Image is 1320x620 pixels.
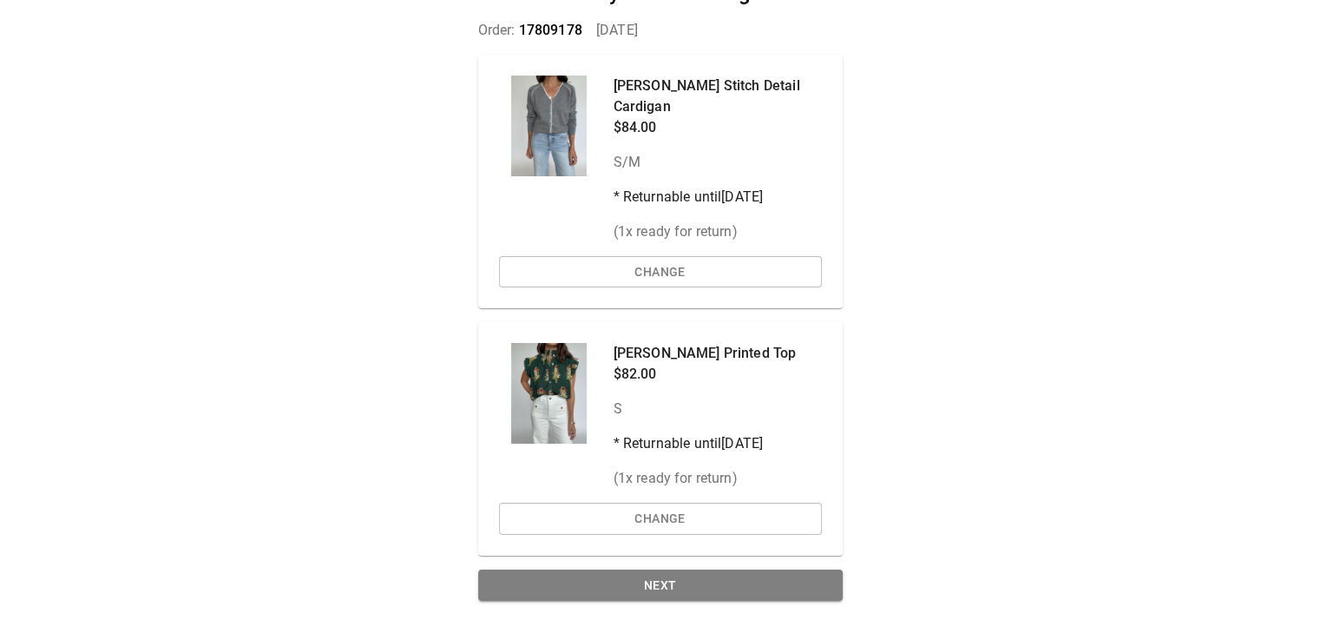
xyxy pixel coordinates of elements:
p: $84.00 [614,117,822,138]
button: Next [478,570,843,602]
p: * Returnable until [DATE] [614,187,822,208]
p: $82.00 [614,364,797,385]
span: 17809178 [519,22,582,38]
button: Change [499,503,822,535]
button: Change [499,256,822,288]
p: Order: [DATE] [478,20,843,41]
p: S/M [614,152,822,173]
p: ( 1 x ready for return) [614,468,797,489]
p: S [614,399,797,419]
p: ( 1 x ready for return) [614,221,822,242]
p: * Returnable until [DATE] [614,433,797,454]
p: [PERSON_NAME] Stitch Detail Cardigan [614,76,822,117]
p: [PERSON_NAME] Printed Top [614,343,797,364]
